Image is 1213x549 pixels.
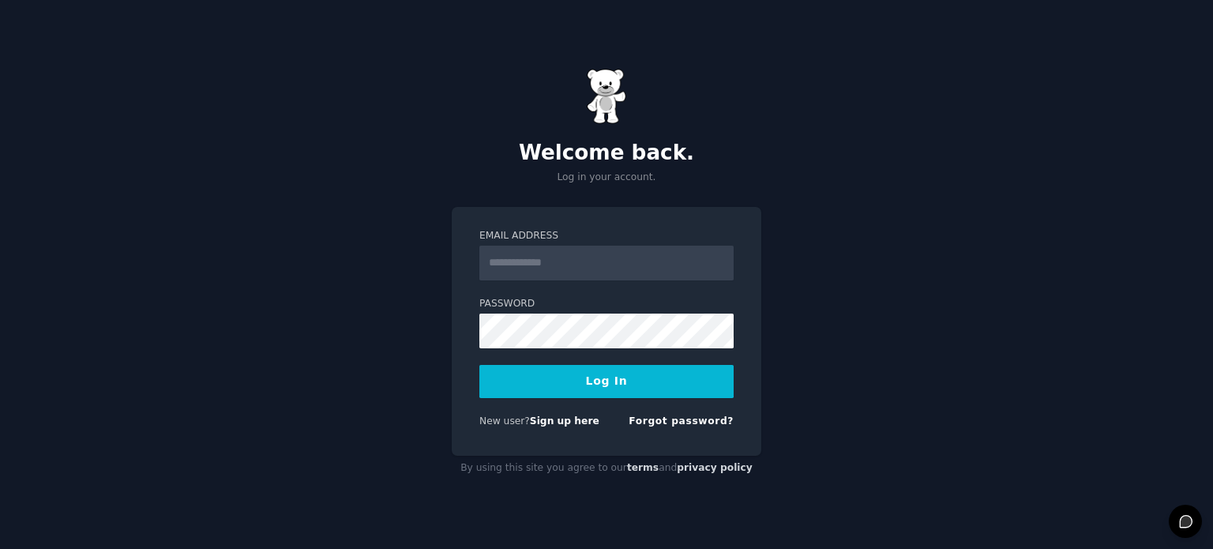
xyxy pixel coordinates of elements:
[479,416,530,427] span: New user?
[452,171,761,185] p: Log in your account.
[587,69,626,124] img: Gummy Bear
[629,416,734,427] a: Forgot password?
[452,141,761,166] h2: Welcome back.
[677,462,753,473] a: privacy policy
[452,456,761,481] div: By using this site you agree to our and
[530,416,599,427] a: Sign up here
[479,229,734,243] label: Email Address
[627,462,659,473] a: terms
[479,297,734,311] label: Password
[479,365,734,398] button: Log In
